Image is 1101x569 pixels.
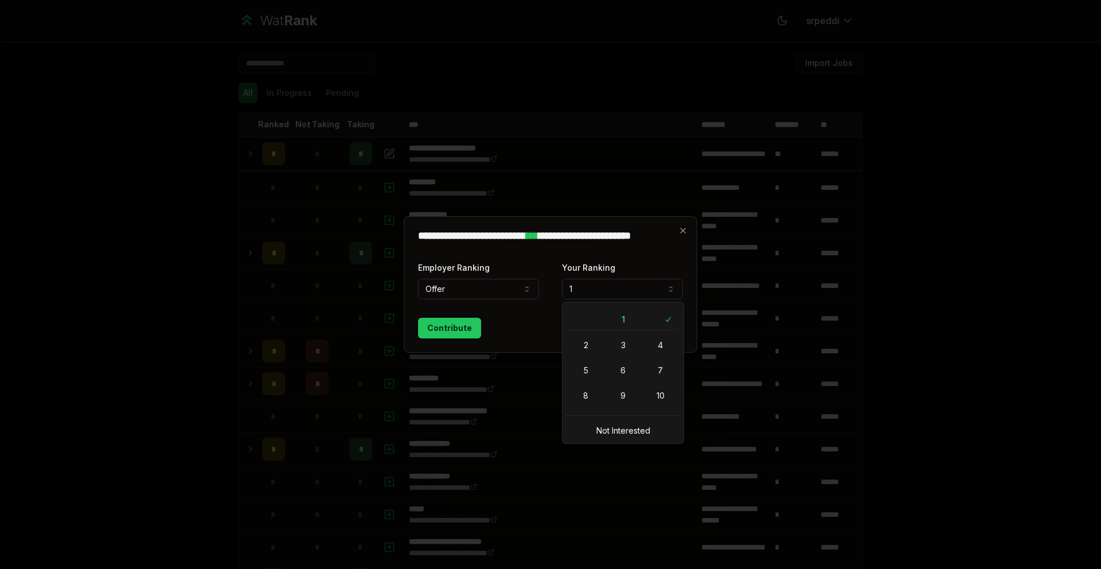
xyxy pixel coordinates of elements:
[620,365,626,376] span: 6
[622,314,625,325] span: 1
[621,340,626,351] span: 3
[620,390,626,402] span: 9
[596,425,650,437] span: Not Interested
[584,365,588,376] span: 5
[418,318,481,338] button: Contribute
[658,365,663,376] span: 7
[583,390,588,402] span: 8
[562,263,615,272] label: Your Ranking
[657,390,665,402] span: 10
[658,340,663,351] span: 4
[418,263,490,272] label: Employer Ranking
[584,340,588,351] span: 2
